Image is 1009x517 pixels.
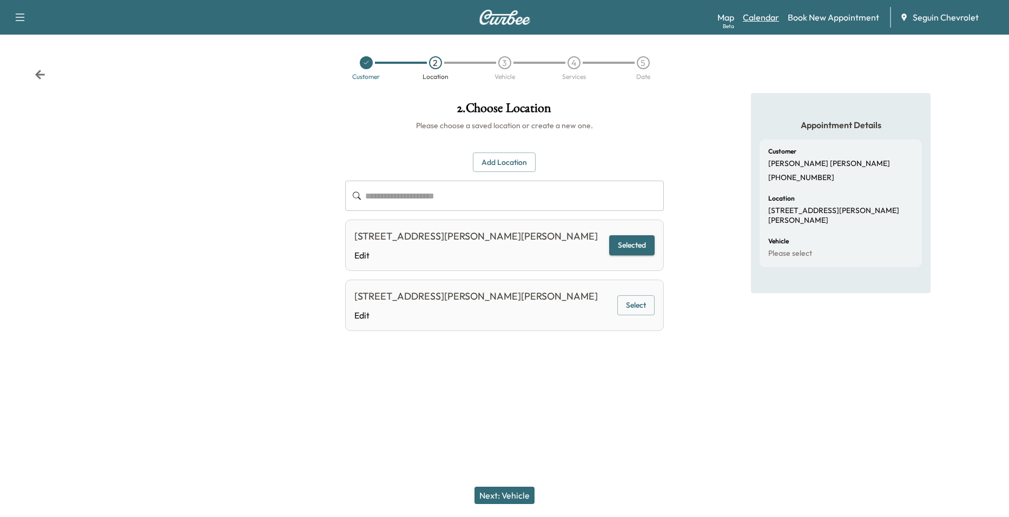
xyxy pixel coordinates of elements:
[636,74,650,80] div: Date
[717,11,734,24] a: MapBeta
[913,11,979,24] span: Seguin Chevrolet
[637,56,650,69] div: 5
[768,173,834,183] p: [PHONE_NUMBER]
[498,56,511,69] div: 3
[760,119,922,131] h5: Appointment Details
[354,309,598,322] a: Edit
[473,153,536,173] button: Add Location
[743,11,779,24] a: Calendar
[562,74,586,80] div: Services
[768,159,890,169] p: [PERSON_NAME] [PERSON_NAME]
[617,295,655,315] button: Select
[429,56,442,69] div: 2
[494,74,515,80] div: Vehicle
[352,74,380,80] div: Customer
[354,229,598,244] div: [STREET_ADDRESS][PERSON_NAME][PERSON_NAME]
[768,148,796,155] h6: Customer
[354,249,598,262] a: Edit
[479,10,531,25] img: Curbee Logo
[609,235,655,255] button: Selected
[345,120,664,131] h6: Please choose a saved location or create a new one.
[354,289,598,304] div: [STREET_ADDRESS][PERSON_NAME][PERSON_NAME]
[768,206,913,225] p: [STREET_ADDRESS][PERSON_NAME][PERSON_NAME]
[788,11,879,24] a: Book New Appointment
[568,56,581,69] div: 4
[768,238,789,244] h6: Vehicle
[768,195,795,202] h6: Location
[35,69,45,80] div: Back
[345,102,664,120] h1: 2 . Choose Location
[723,22,734,30] div: Beta
[768,249,812,258] p: Please select
[474,487,535,504] button: Next: Vehicle
[423,74,449,80] div: Location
